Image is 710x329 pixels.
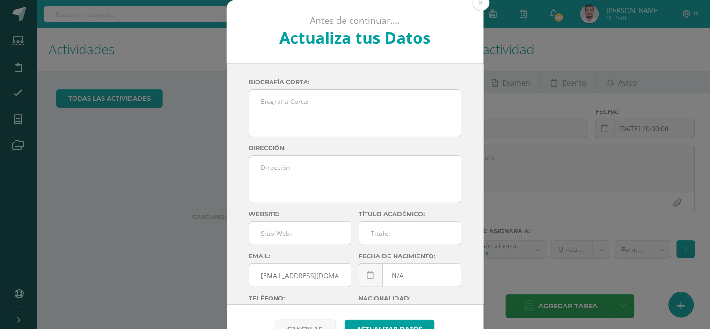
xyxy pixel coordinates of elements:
input: Titulo: [359,222,461,245]
label: Título académico: [359,211,461,218]
label: Teléfono: [249,295,351,302]
input: Sitio Web: [249,222,351,245]
label: Biografía corta: [249,79,461,86]
label: Email: [249,253,351,260]
label: Dirección: [249,145,461,152]
input: Fecha de Nacimiento: [359,264,461,287]
label: Nacionalidad: [359,295,461,302]
label: Fecha de nacimiento: [359,253,461,260]
input: Correo Electronico: [249,264,351,287]
p: Antes de continuar.... [251,15,459,27]
label: Website: [249,211,351,218]
h2: Actualiza tus Datos [251,27,459,48]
